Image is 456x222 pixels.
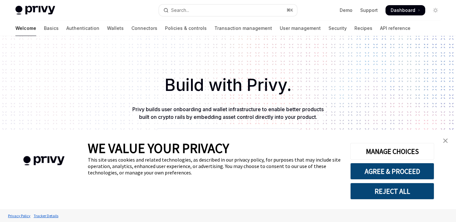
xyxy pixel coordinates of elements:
[350,143,434,160] button: MANAGE CHOICES
[131,21,157,36] a: Connectors
[44,21,59,36] a: Basics
[280,21,321,36] a: User management
[350,183,434,200] button: REJECT ALL
[88,156,341,176] div: This site uses cookies and related technologies, as described in our privacy policy, for purposes...
[88,140,229,156] span: WE VALUE YOUR PRIVACY
[6,210,32,221] a: Privacy Policy
[10,147,78,175] img: company logo
[165,21,207,36] a: Policies & controls
[443,138,448,143] img: close banner
[439,134,452,147] a: close banner
[10,73,446,98] h1: Build with Privy.
[340,7,352,13] a: Demo
[380,21,410,36] a: API reference
[328,21,347,36] a: Security
[391,7,415,13] span: Dashboard
[159,4,297,16] button: Open search
[350,163,434,180] button: AGREE & PROCEED
[132,106,324,120] span: Privy builds user onboarding and wallet infrastructure to enable better products built on crypto ...
[15,6,55,15] img: light logo
[15,21,36,36] a: Welcome
[214,21,272,36] a: Transaction management
[107,21,124,36] a: Wallets
[354,21,372,36] a: Recipes
[430,5,441,15] button: Toggle dark mode
[171,6,189,14] div: Search...
[286,8,293,13] span: ⌘ K
[32,210,60,221] a: Tracker Details
[66,21,99,36] a: Authentication
[386,5,425,15] a: Dashboard
[360,7,378,13] a: Support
